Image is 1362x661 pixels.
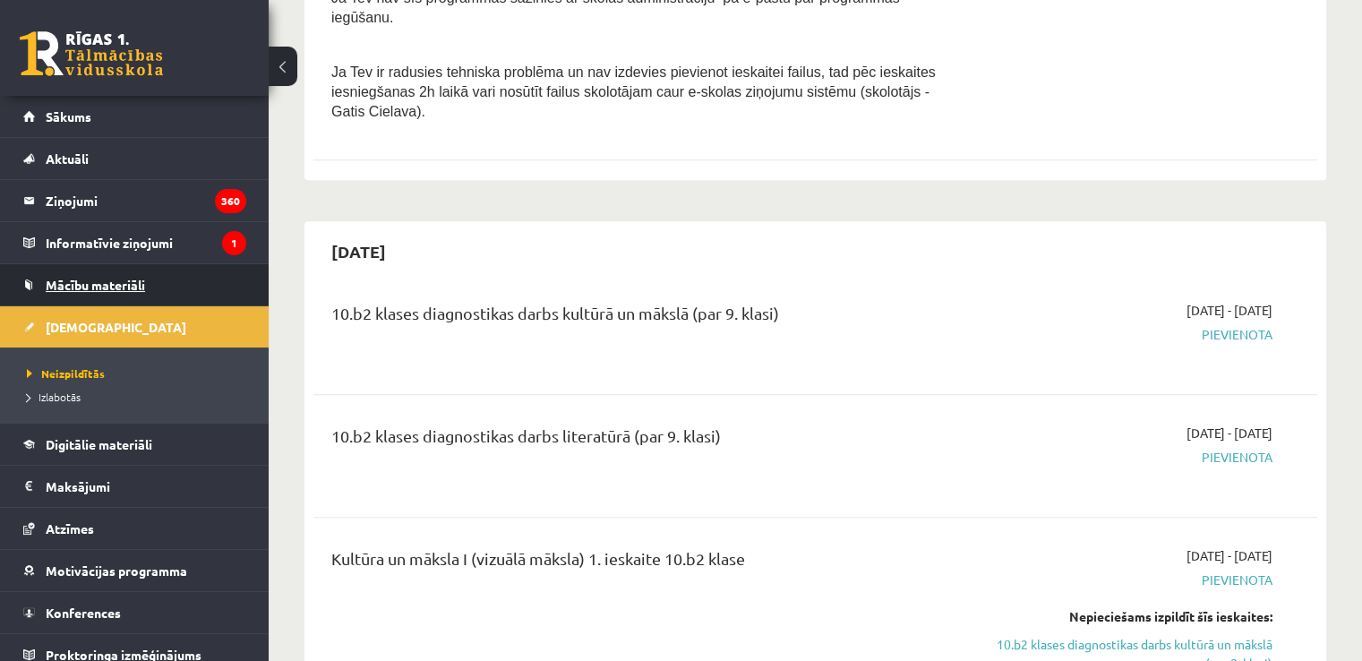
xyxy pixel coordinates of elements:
a: Informatīvie ziņojumi1 [23,222,246,263]
span: Neizpildītās [27,366,105,381]
a: Rīgas 1. Tālmācības vidusskola [20,31,163,76]
div: Nepieciešams izpildīt šīs ieskaites: [977,607,1272,626]
a: Ziņojumi360 [23,180,246,221]
span: Pievienota [977,448,1272,467]
a: Maksājumi [23,466,246,507]
span: [DATE] - [DATE] [1186,424,1272,442]
a: Motivācijas programma [23,550,246,591]
span: Pievienota [977,325,1272,344]
span: Konferences [46,605,121,621]
a: Sākums [23,96,246,137]
legend: Informatīvie ziņojumi [46,222,246,263]
a: Aktuāli [23,138,246,179]
legend: Ziņojumi [46,180,246,221]
i: 360 [215,189,246,213]
div: 10.b2 klases diagnostikas darbs literatūrā (par 9. klasi) [331,424,950,457]
div: 10.b2 klases diagnostikas darbs kultūrā un mākslā (par 9. klasi) [331,301,950,334]
a: Digitālie materiāli [23,424,246,465]
a: Neizpildītās [27,365,251,382]
span: Atzīmes [46,520,94,537]
span: Ja Tev ir radusies tehniska problēma un nav izdevies pievienot ieskaitei failus, tad pēc ieskaite... [331,64,936,119]
span: Aktuāli [46,150,89,167]
span: [DATE] - [DATE] [1186,301,1272,320]
span: Izlabotās [27,390,81,404]
span: Sākums [46,108,91,124]
a: Mācību materiāli [23,264,246,305]
legend: Maksājumi [46,466,246,507]
span: [DEMOGRAPHIC_DATA] [46,319,186,335]
span: Pievienota [977,571,1272,589]
span: Mācību materiāli [46,277,145,293]
a: Atzīmes [23,508,246,549]
span: [DATE] - [DATE] [1186,546,1272,565]
span: Digitālie materiāli [46,436,152,452]
a: Izlabotās [27,389,251,405]
div: Kultūra un māksla I (vizuālā māksla) 1. ieskaite 10.b2 klase [331,546,950,579]
span: Motivācijas programma [46,562,187,579]
i: 1 [222,231,246,255]
h2: [DATE] [313,230,404,272]
a: Konferences [23,592,246,633]
a: [DEMOGRAPHIC_DATA] [23,306,246,348]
